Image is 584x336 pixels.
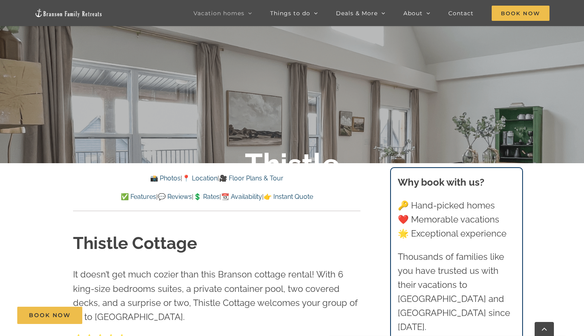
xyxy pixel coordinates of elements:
[236,147,348,215] b: Thistle Cottage
[398,250,515,334] p: Thousands of families like you have trusted us with their vacations to [GEOGRAPHIC_DATA] and [GEO...
[492,6,549,21] span: Book Now
[73,192,360,202] p: | | | |
[73,173,360,184] p: | |
[398,175,515,190] h3: Why book with us?
[193,10,244,16] span: Vacation homes
[73,232,360,255] h1: Thistle Cottage
[398,198,515,241] p: 🔑 Hand-picked homes ❤️ Memorable vacations 🌟 Exceptional experience
[158,193,192,200] a: 💬 Reviews
[448,10,474,16] span: Contact
[403,10,423,16] span: About
[35,8,103,18] img: Branson Family Retreats Logo
[264,193,313,200] a: 👉 Instant Quote
[336,10,378,16] span: Deals & More
[193,193,220,200] a: 💲 Rates
[29,312,71,319] span: Book Now
[150,174,181,182] a: 📸 Photos
[121,193,156,200] a: ✅ Features
[17,307,82,324] a: Book Now
[182,174,218,182] a: 📍 Location
[73,269,358,322] span: It doesn’t get much cozier than this Branson cottage rental! With 6 king-size bedrooms suites, a ...
[221,193,262,200] a: 📆 Availability
[219,174,283,182] a: 🎥 Floor Plans & Tour
[270,10,310,16] span: Things to do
